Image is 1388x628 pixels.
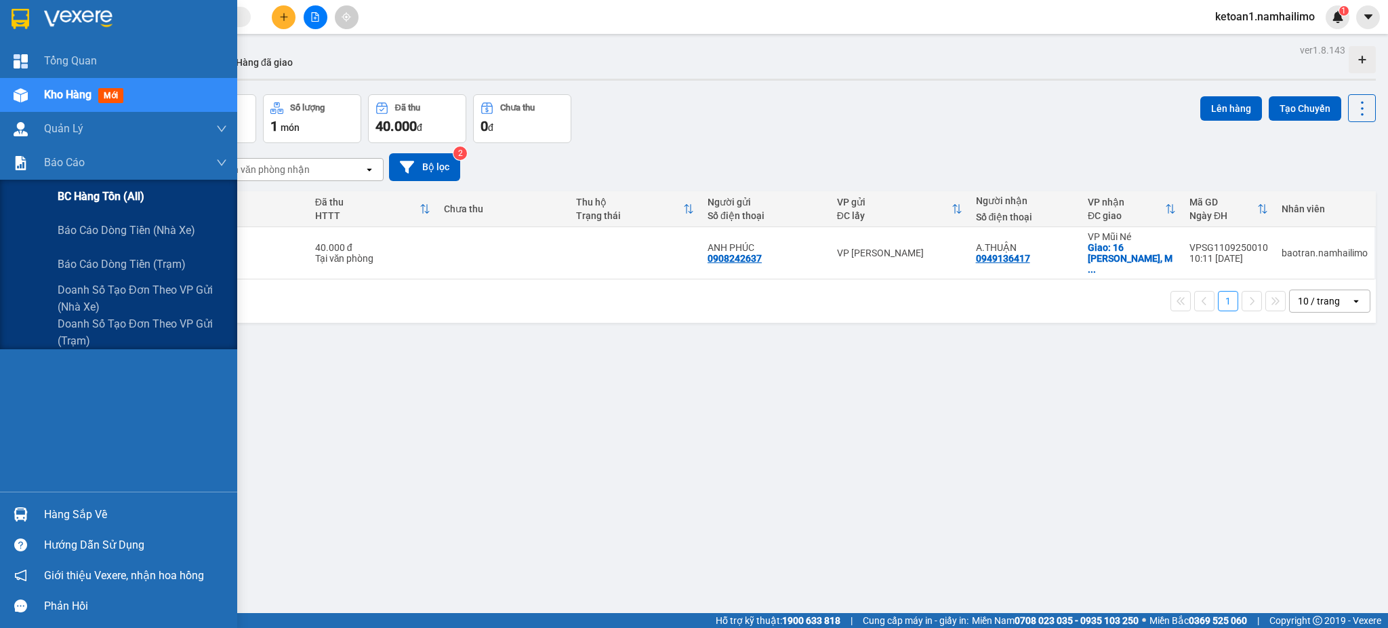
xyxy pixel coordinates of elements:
[1269,96,1341,121] button: Tạo Chuyến
[315,242,431,253] div: 40.000 đ
[1341,6,1346,16] span: 1
[190,197,302,208] div: Tên món
[837,210,952,221] div: ĐC lấy
[1189,197,1257,208] div: Mã GD
[272,5,295,29] button: plus
[1257,613,1259,628] span: |
[14,156,28,170] img: solution-icon
[1300,43,1345,58] div: ver 1.8.143
[453,146,467,160] sup: 2
[14,569,27,582] span: notification
[708,197,823,208] div: Người gửi
[1356,5,1380,29] button: caret-down
[1088,231,1176,242] div: VP Mũi Né
[44,154,85,171] span: Báo cáo
[58,222,195,239] span: Báo cáo dòng tiền (nhà xe)
[190,248,302,258] div: 1 THÙNG
[473,94,571,143] button: Chưa thu0đ
[216,123,227,134] span: down
[44,567,204,584] span: Giới thiệu Vexere, nhận hoa hồng
[972,613,1139,628] span: Miền Nam
[1339,6,1349,16] sup: 1
[1218,291,1238,311] button: 1
[1088,197,1165,208] div: VP nhận
[1298,294,1340,308] div: 10 / trang
[488,122,493,133] span: đ
[315,210,420,221] div: HTTT
[976,212,1074,222] div: Số điện thoại
[44,120,83,137] span: Quản Lý
[1015,615,1139,626] strong: 0708 023 035 - 0935 103 250
[98,88,123,103] span: mới
[368,94,466,143] button: Đã thu40.000đ
[190,210,302,221] div: Ghi chú
[375,118,417,134] span: 40.000
[1088,242,1176,275] div: Giao: 16 HUYNH THUC KHANG, MUI NE
[14,600,27,612] span: message
[263,94,361,143] button: Số lượng1món
[708,242,823,253] div: ANH PHÚC
[395,103,420,113] div: Đã thu
[976,195,1074,206] div: Người nhận
[1189,210,1257,221] div: Ngày ĐH
[281,122,300,133] span: món
[308,191,438,227] th: Toggle SortBy
[481,118,488,134] span: 0
[315,197,420,208] div: Đã thu
[716,613,840,628] span: Hỗ trợ kỹ thuật:
[1349,46,1376,73] div: Tạo kho hàng mới
[1142,618,1146,623] span: ⚪️
[44,88,91,101] span: Kho hàng
[417,122,422,133] span: đ
[1088,264,1096,275] span: ...
[1189,242,1268,253] div: VPSG1109250010
[1183,191,1275,227] th: Toggle SortBy
[270,118,278,134] span: 1
[58,188,144,205] span: BC hàng tồn (all)
[1088,210,1165,221] div: ĐC giao
[58,315,227,349] span: Doanh số tạo đơn theo VP gửi (trạm)
[225,46,304,79] button: Hàng đã giao
[1351,296,1362,307] svg: open
[863,613,968,628] span: Cung cấp máy in - giấy in:
[14,538,27,551] span: question-circle
[310,12,320,22] span: file-add
[1313,616,1322,625] span: copyright
[342,12,351,22] span: aim
[782,615,840,626] strong: 1900 633 818
[1189,615,1247,626] strong: 0369 525 060
[14,88,28,102] img: warehouse-icon
[364,164,375,175] svg: open
[44,505,227,525] div: Hàng sắp về
[708,210,823,221] div: Số điện thoại
[1282,203,1368,214] div: Nhân viên
[576,210,683,221] div: Trạng thái
[1081,191,1183,227] th: Toggle SortBy
[830,191,969,227] th: Toggle SortBy
[569,191,701,227] th: Toggle SortBy
[14,54,28,68] img: dashboard-icon
[304,5,327,29] button: file-add
[1204,8,1326,25] span: ketoan1.namhailimo
[1332,11,1344,23] img: icon-new-feature
[335,5,359,29] button: aim
[976,253,1030,264] div: 0949136417
[708,253,762,264] div: 0908242637
[837,197,952,208] div: VP gửi
[837,248,962,258] div: VP [PERSON_NAME]
[1200,96,1262,121] button: Lên hàng
[315,253,431,264] div: Tại văn phòng
[12,9,29,29] img: logo-vxr
[279,12,289,22] span: plus
[14,122,28,136] img: warehouse-icon
[58,281,227,315] span: Doanh số tạo đơn theo VP gửi (nhà xe)
[500,103,535,113] div: Chưa thu
[1189,253,1268,264] div: 10:11 [DATE]
[216,157,227,168] span: down
[851,613,853,628] span: |
[1149,613,1247,628] span: Miền Bắc
[576,197,683,208] div: Thu hộ
[1362,11,1374,23] span: caret-down
[44,596,227,616] div: Phản hồi
[389,153,460,181] button: Bộ lọc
